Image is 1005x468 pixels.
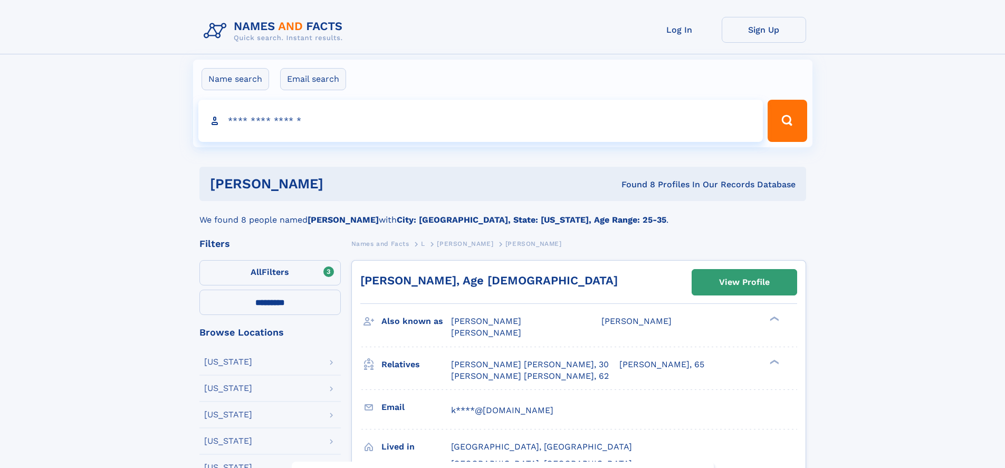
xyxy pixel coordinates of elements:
div: [US_STATE] [204,410,252,419]
a: [PERSON_NAME], Age [DEMOGRAPHIC_DATA] [360,274,618,287]
span: [PERSON_NAME] [437,240,493,247]
h3: Also known as [381,312,451,330]
div: Browse Locations [199,328,341,337]
div: [US_STATE] [204,358,252,366]
div: [US_STATE] [204,384,252,393]
a: [PERSON_NAME] [PERSON_NAME], 30 [451,359,609,370]
img: Logo Names and Facts [199,17,351,45]
h3: Email [381,398,451,416]
div: ❯ [767,358,780,365]
h3: Lived in [381,438,451,456]
div: [US_STATE] [204,437,252,445]
div: Found 8 Profiles In Our Records Database [472,179,796,190]
input: search input [198,100,763,142]
b: City: [GEOGRAPHIC_DATA], State: [US_STATE], Age Range: 25-35 [397,215,666,225]
span: [PERSON_NAME] [451,316,521,326]
label: Email search [280,68,346,90]
label: Name search [202,68,269,90]
span: [GEOGRAPHIC_DATA], [GEOGRAPHIC_DATA] [451,442,632,452]
b: [PERSON_NAME] [308,215,379,225]
a: View Profile [692,270,797,295]
span: [PERSON_NAME] [601,316,672,326]
a: [PERSON_NAME] [437,237,493,250]
a: Sign Up [722,17,806,43]
h3: Relatives [381,356,451,374]
div: Filters [199,239,341,249]
a: [PERSON_NAME], 65 [619,359,704,370]
span: L [421,240,425,247]
h1: [PERSON_NAME] [210,177,473,190]
a: L [421,237,425,250]
div: View Profile [719,270,770,294]
a: [PERSON_NAME] [PERSON_NAME], 62 [451,370,609,382]
a: Log In [637,17,722,43]
div: We found 8 people named with . [199,201,806,226]
span: [PERSON_NAME] [505,240,562,247]
span: All [251,267,262,277]
a: Names and Facts [351,237,409,250]
label: Filters [199,260,341,285]
span: [PERSON_NAME] [451,328,521,338]
div: ❯ [767,316,780,322]
button: Search Button [768,100,807,142]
